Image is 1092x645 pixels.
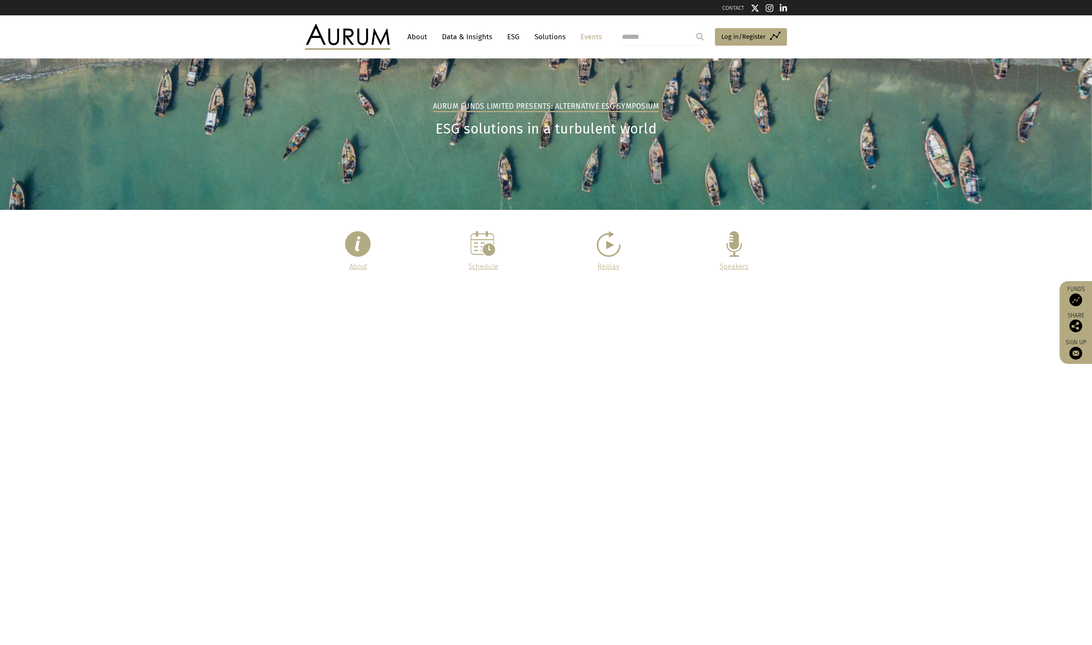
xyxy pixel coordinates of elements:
[305,121,787,137] h1: ESG solutions in a turbulent world
[691,28,709,45] input: Submit
[503,29,524,45] a: ESG
[1064,313,1088,332] div: Share
[1064,339,1088,360] a: Sign up
[598,262,619,270] a: Replay
[530,29,570,45] a: Solutions
[468,262,498,270] a: Schedule
[766,4,773,12] img: Instagram icon
[349,262,367,270] a: About
[1069,347,1082,360] img: Sign up to our newsletter
[438,29,497,45] a: Data & Insights
[1064,285,1088,306] a: Funds
[403,29,431,45] a: About
[780,4,787,12] img: Linkedin icon
[751,4,759,12] img: Twitter icon
[1069,293,1082,306] img: Access Funds
[1069,320,1082,332] img: Share this post
[721,32,766,42] span: Log in/Register
[720,262,749,270] a: Speakers
[715,28,787,46] a: Log in/Register
[433,102,659,112] h2: Aurum Funds Limited Presents: Alternative ESG Symposium
[305,24,390,49] img: Aurum
[722,5,744,11] a: CONTACT
[576,29,602,45] a: Events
